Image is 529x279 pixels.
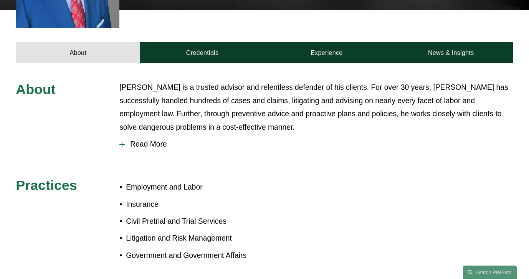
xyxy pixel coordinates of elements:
p: Litigation and Risk Management [126,232,264,245]
p: Employment and Labor [126,181,264,194]
a: Experience [264,42,389,64]
span: About [16,82,55,97]
p: Civil Pretrial and Trial Services [126,215,264,228]
a: Search this site [463,266,517,279]
span: Read More [125,140,513,149]
a: Credentials [140,42,264,64]
p: Government and Government Affairs [126,249,264,262]
button: Read More [119,134,513,154]
a: About [16,42,140,64]
p: Insurance [126,198,264,211]
a: News & Insights [389,42,513,64]
p: [PERSON_NAME] is a trusted advisor and relentless defender of his clients. For over 30 years, [PE... [119,81,513,134]
span: Practices [16,178,77,193]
